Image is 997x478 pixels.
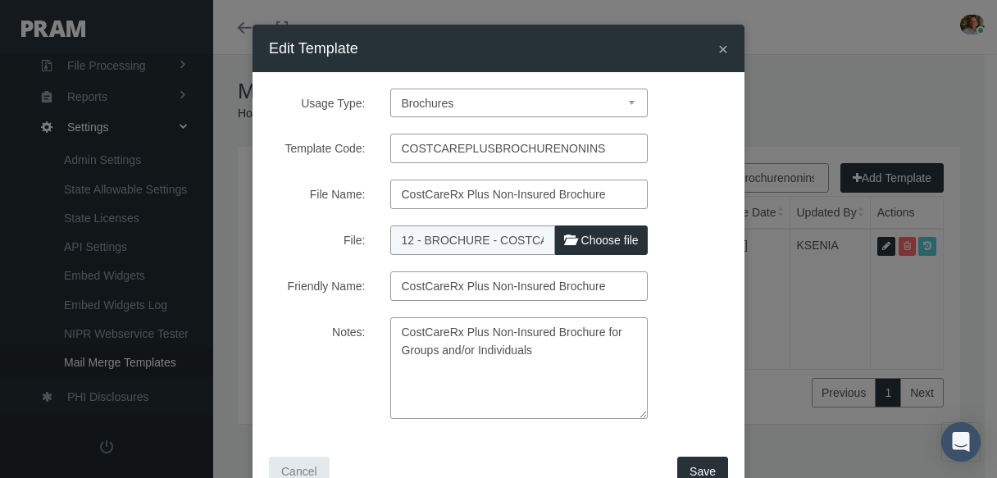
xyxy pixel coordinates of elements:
label: Usage Type: [257,89,378,117]
div: Open Intercom Messenger [941,422,981,462]
span: × [718,39,728,58]
label: File Name: [257,180,378,209]
input: Enter file name [390,180,648,209]
button: Close [718,40,728,57]
label: File: [257,225,378,255]
label: Template Code: [257,134,378,163]
input: Enter template code [390,134,648,163]
label: Friendly Name: [257,271,378,301]
h4: Edit Template [269,37,358,60]
span: Save [690,465,716,478]
input: Enter output friendly name [390,271,648,301]
label: Notes: [257,317,378,419]
span: Choose file [581,234,639,247]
